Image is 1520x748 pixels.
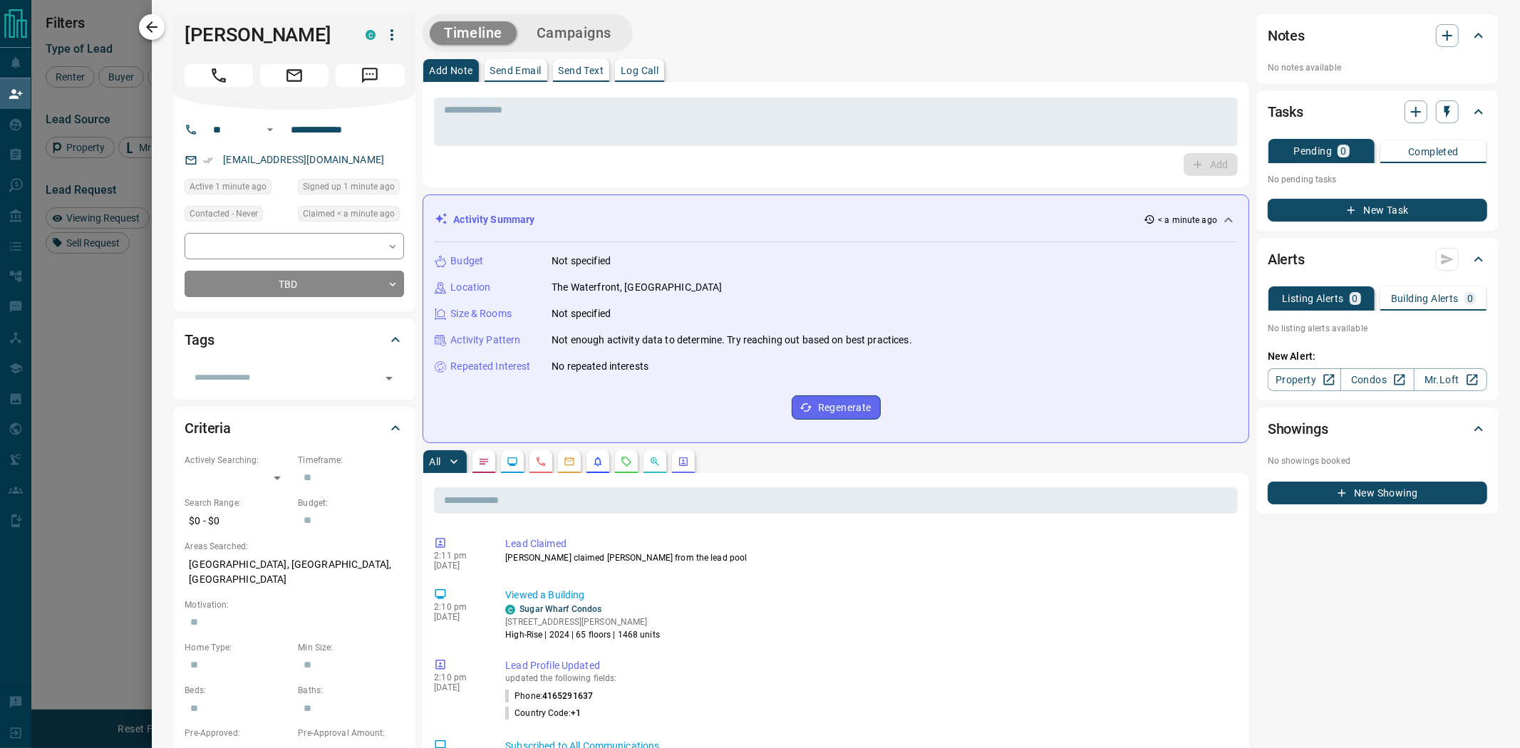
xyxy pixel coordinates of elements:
div: Activity Summary< a minute ago [435,207,1237,233]
div: Sun Oct 12 2025 [298,206,404,226]
p: New Alert: [1268,349,1487,364]
p: Search Range: [185,497,291,509]
p: Timeframe: [298,454,404,467]
p: [PERSON_NAME] claimed [PERSON_NAME] from the lead pool [505,551,1232,564]
svg: Emails [564,456,575,467]
button: Regenerate [792,395,881,420]
p: Repeated Interest [450,359,530,374]
svg: Agent Actions [678,456,689,467]
p: Beds: [185,684,291,697]
h2: Tags [185,328,214,351]
h2: Criteria [185,417,231,440]
p: 2:11 pm [434,551,484,561]
p: Country Code : [505,707,581,720]
p: Home Type: [185,641,291,654]
button: New Task [1268,199,1487,222]
a: Property [1268,368,1341,391]
p: Pending [1293,146,1332,156]
svg: Calls [535,456,547,467]
p: Building Alerts [1391,294,1459,303]
p: Location [450,280,490,295]
p: updated the following fields: [505,673,1232,683]
p: Lead Claimed [505,536,1232,551]
p: Phone : [505,690,593,702]
p: Min Size: [298,641,404,654]
a: Mr.Loft [1414,368,1487,391]
p: 0 [1467,294,1473,303]
p: [GEOGRAPHIC_DATA], [GEOGRAPHIC_DATA], [GEOGRAPHIC_DATA] [185,553,404,591]
p: Send Email [490,66,542,76]
svg: Notes [478,456,490,467]
button: Open [262,121,279,138]
div: Sun Oct 12 2025 [298,179,404,199]
h2: Tasks [1268,100,1303,123]
a: Sugar Wharf Condos [519,604,601,614]
div: TBD [185,271,404,297]
span: Contacted - Never [190,207,258,221]
p: Size & Rooms [450,306,512,321]
div: condos.ca [505,605,515,615]
p: Not specified [552,254,611,269]
svg: Listing Alerts [592,456,604,467]
button: Open [379,368,399,388]
p: Lead Profile Updated [505,658,1232,673]
p: 0 [1340,146,1346,156]
h1: [PERSON_NAME] [185,24,344,46]
p: Viewed a Building [505,588,1232,603]
p: Pre-Approval Amount: [298,727,404,739]
svg: Lead Browsing Activity [507,456,518,467]
p: Not specified [552,306,611,321]
p: Activity Summary [453,212,534,227]
h2: Showings [1268,417,1328,440]
p: Listing Alerts [1282,294,1344,303]
div: Showings [1268,412,1487,446]
button: Timeline [430,21,517,45]
p: Motivation: [185,598,404,611]
p: Log Call [621,66,658,76]
svg: Email Verified [203,155,213,165]
p: Send Text [559,66,604,76]
p: 2:10 pm [434,672,484,682]
div: Tags [185,323,404,357]
span: +1 [571,708,581,718]
p: $0 - $0 [185,509,291,533]
p: Budget: [298,497,404,509]
p: [DATE] [434,612,484,622]
a: [EMAIL_ADDRESS][DOMAIN_NAME] [223,154,384,165]
span: Claimed < a minute ago [303,207,395,221]
a: Condos [1340,368,1414,391]
svg: Opportunities [649,456,661,467]
p: Completed [1408,147,1459,157]
button: Campaigns [522,21,626,45]
div: Alerts [1268,242,1487,276]
p: No listing alerts available [1268,322,1487,335]
p: 2:10 pm [434,602,484,612]
p: Actively Searching: [185,454,291,467]
span: Active 1 minute ago [190,180,267,194]
h2: Alerts [1268,248,1305,271]
span: Signed up 1 minute ago [303,180,395,194]
p: Activity Pattern [450,333,520,348]
div: condos.ca [366,30,376,40]
div: Tasks [1268,95,1487,129]
div: Notes [1268,19,1487,53]
p: High-Rise | 2024 | 65 floors | 1468 units [505,628,660,641]
p: [DATE] [434,561,484,571]
p: The Waterfront, [GEOGRAPHIC_DATA] [552,280,722,295]
p: < a minute ago [1158,214,1217,227]
span: Email [260,64,329,87]
span: Call [185,64,253,87]
p: Areas Searched: [185,540,404,553]
p: Not enough activity data to determine. Try reaching out based on best practices. [552,333,912,348]
div: Criteria [185,411,404,445]
p: No showings booked [1268,454,1487,467]
p: All [429,457,440,467]
p: Pre-Approved: [185,727,291,739]
p: Budget [450,254,483,269]
svg: Requests [621,456,632,467]
p: 0 [1353,294,1358,303]
span: Message [336,64,404,87]
div: Sun Oct 12 2025 [185,179,291,199]
p: Add Note [429,66,472,76]
button: New Showing [1268,482,1487,504]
